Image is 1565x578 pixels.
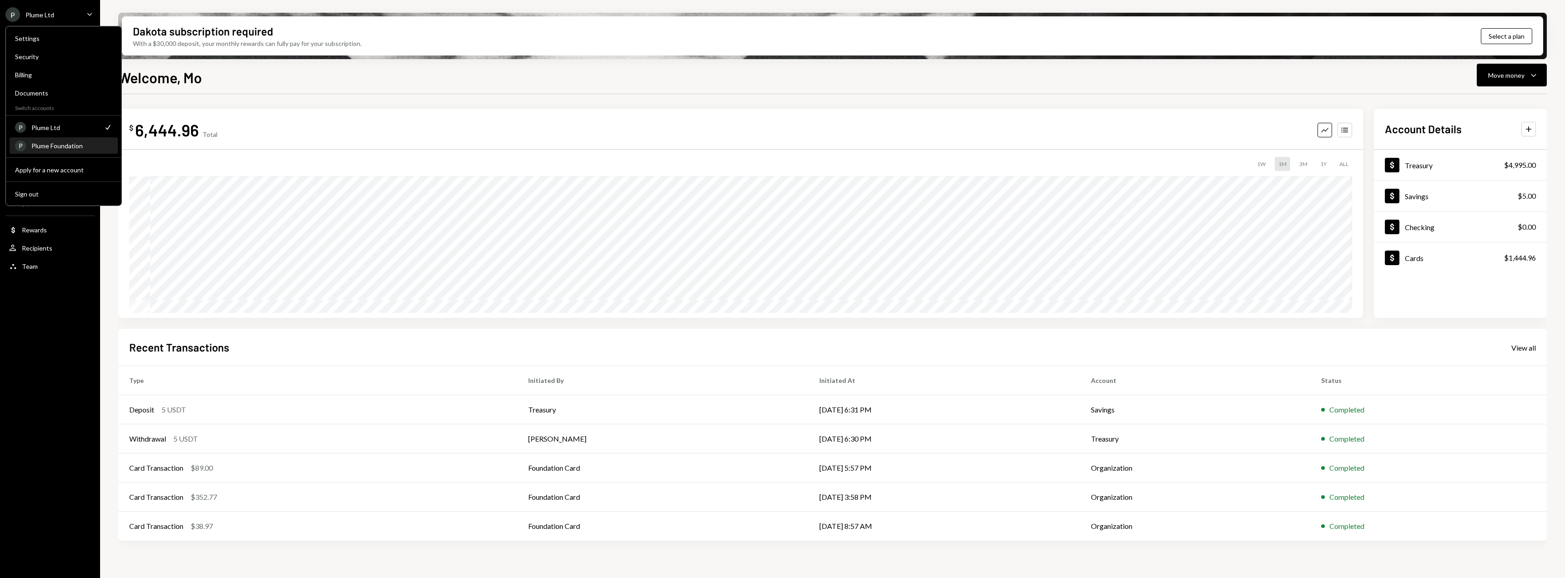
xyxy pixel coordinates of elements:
[15,53,112,60] div: Security
[808,483,1080,512] td: [DATE] 3:58 PM
[191,521,213,532] div: $38.97
[1329,433,1364,444] div: Completed
[129,462,183,473] div: Card Transaction
[5,7,20,22] div: P
[808,366,1080,395] th: Initiated At
[31,142,112,150] div: Plume Foundation
[1374,150,1547,180] a: Treasury$4,995.00
[118,366,517,395] th: Type
[173,433,198,444] div: 5 USDT
[162,404,186,415] div: 5 USDT
[1405,223,1434,231] div: Checking
[517,424,808,453] td: [PERSON_NAME]
[5,258,95,274] a: Team
[1504,252,1536,263] div: $1,444.96
[1329,404,1364,415] div: Completed
[1329,492,1364,503] div: Completed
[1336,157,1352,171] div: ALL
[133,39,362,48] div: With a $30,000 deposit, your monthly rewards can fully pay for your subscription.
[1511,342,1536,352] a: View all
[10,85,118,101] a: Documents
[133,24,273,39] div: Dakota subscription required
[129,492,183,503] div: Card Transaction
[15,71,112,79] div: Billing
[129,340,229,355] h2: Recent Transactions
[5,221,95,238] a: Rewards
[1080,366,1310,395] th: Account
[191,492,217,503] div: $352.77
[1317,157,1330,171] div: 1Y
[135,120,199,140] div: 6,444.96
[129,521,183,532] div: Card Transaction
[129,123,133,132] div: $
[808,424,1080,453] td: [DATE] 6:30 PM
[1511,343,1536,352] div: View all
[129,433,166,444] div: Withdrawal
[808,453,1080,483] td: [DATE] 5:57 PM
[517,366,808,395] th: Initiated By
[517,453,808,483] td: Foundation Card
[517,483,808,512] td: Foundation Card
[1518,191,1536,201] div: $5.00
[808,395,1080,424] td: [DATE] 6:31 PM
[10,48,118,65] a: Security
[22,226,47,234] div: Rewards
[1374,211,1547,242] a: Checking$0.00
[10,137,118,154] a: PPlume Foundation
[1080,453,1310,483] td: Organization
[6,103,121,111] div: Switch accounts
[1296,157,1311,171] div: 3M
[25,11,54,19] div: Plume Ltd
[1405,254,1424,262] div: Cards
[22,262,38,270] div: Team
[1405,192,1429,201] div: Savings
[1504,160,1536,171] div: $4,995.00
[31,124,98,131] div: Plume Ltd
[1080,512,1310,541] td: Organization
[1477,64,1547,86] button: Move money
[15,141,26,151] div: P
[15,35,112,42] div: Settings
[22,244,52,252] div: Recipients
[129,404,154,415] div: Deposit
[1374,242,1547,273] a: Cards$1,444.96
[202,131,217,138] div: Total
[10,30,118,46] a: Settings
[1080,483,1310,512] td: Organization
[15,122,26,133] div: P
[1488,70,1525,80] div: Move money
[10,162,118,178] button: Apply for a new account
[191,462,213,473] div: $89.00
[1253,157,1269,171] div: 1W
[1275,157,1290,171] div: 1M
[15,166,112,174] div: Apply for a new account
[1405,161,1433,170] div: Treasury
[1329,521,1364,532] div: Completed
[5,240,95,256] a: Recipients
[517,395,808,424] td: Treasury
[1080,424,1310,453] td: Treasury
[1310,366,1547,395] th: Status
[1080,395,1310,424] td: Savings
[15,89,112,97] div: Documents
[10,66,118,83] a: Billing
[1329,462,1364,473] div: Completed
[517,512,808,541] td: Foundation Card
[1518,221,1536,232] div: $0.00
[1385,121,1462,136] h2: Account Details
[15,190,112,198] div: Sign out
[1374,181,1547,211] a: Savings$5.00
[118,68,202,86] h1: Welcome, Mo
[808,512,1080,541] td: [DATE] 8:57 AM
[1481,28,1532,44] button: Select a plan
[10,186,118,202] button: Sign out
